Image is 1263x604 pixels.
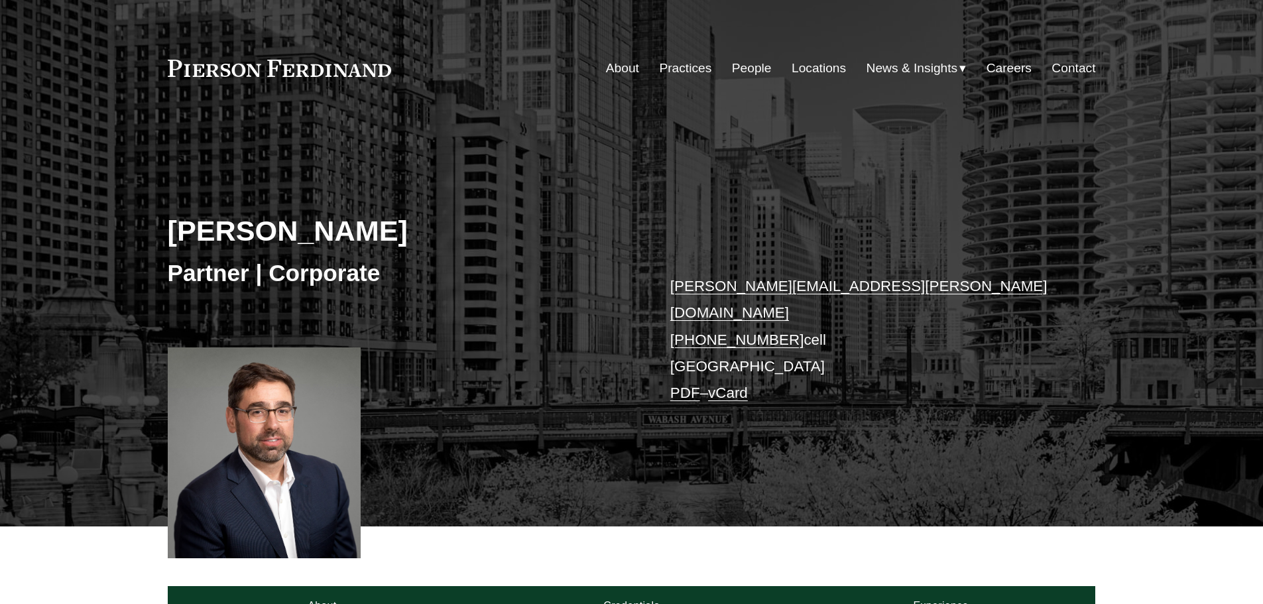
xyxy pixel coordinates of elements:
[792,56,846,81] a: Locations
[168,259,632,288] h3: Partner | Corporate
[659,56,711,81] a: Practices
[606,56,639,81] a: About
[1052,56,1095,81] a: Contact
[867,56,967,81] a: folder dropdown
[867,57,958,80] span: News & Insights
[168,213,632,248] h2: [PERSON_NAME]
[670,273,1057,407] p: cell [GEOGRAPHIC_DATA] –
[732,56,772,81] a: People
[670,278,1048,321] a: [PERSON_NAME][EMAIL_ADDRESS][PERSON_NAME][DOMAIN_NAME]
[987,56,1032,81] a: Careers
[670,385,700,401] a: PDF
[670,332,804,348] a: [PHONE_NUMBER]
[708,385,748,401] a: vCard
